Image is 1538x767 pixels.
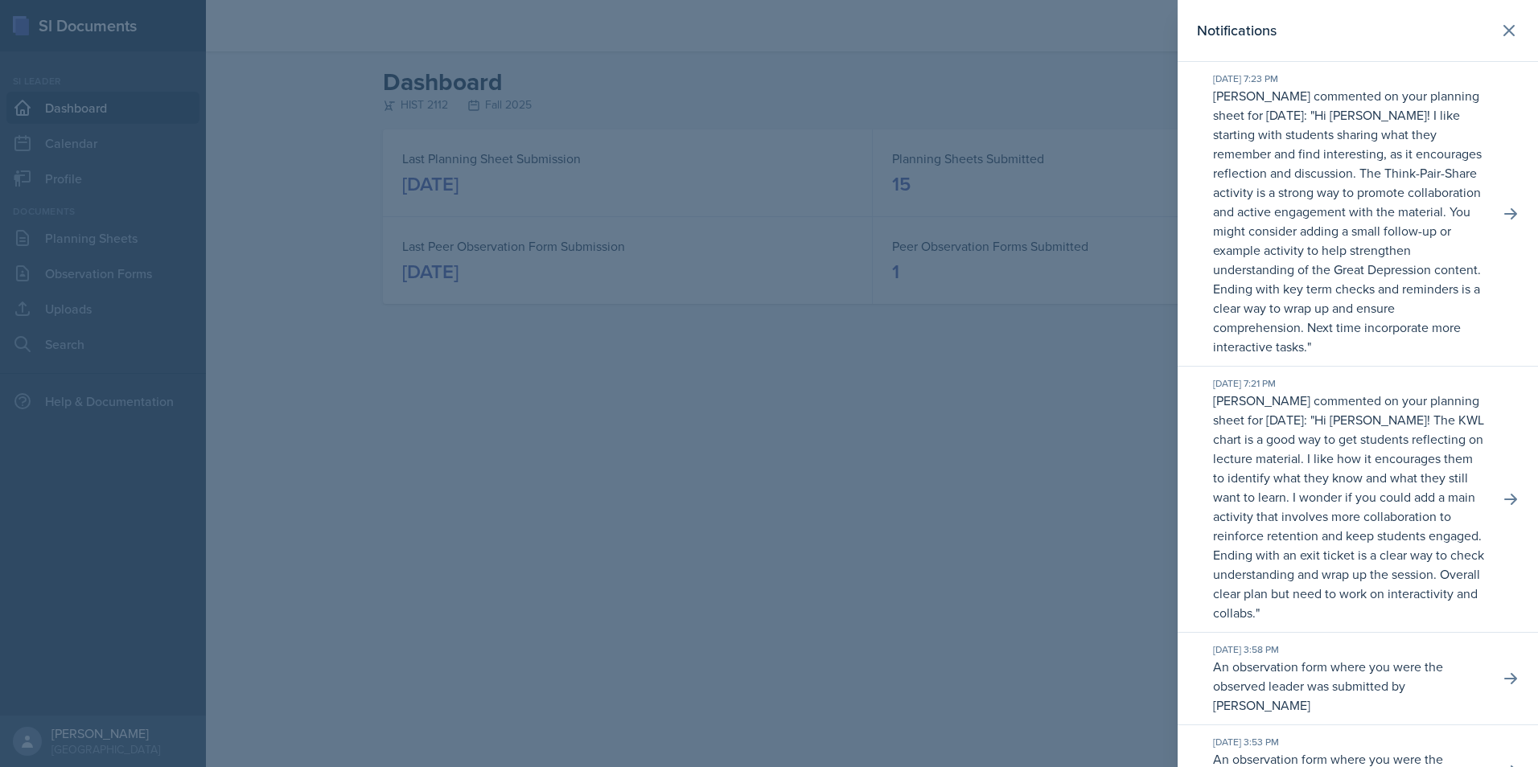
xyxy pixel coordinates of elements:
[1213,376,1487,391] div: [DATE] 7:21 PM
[1213,391,1487,622] p: [PERSON_NAME] commented on your planning sheet for [DATE]: " "
[1213,86,1487,356] p: [PERSON_NAME] commented on your planning sheet for [DATE]: " "
[1213,72,1487,86] div: [DATE] 7:23 PM
[1213,735,1487,749] div: [DATE] 3:53 PM
[1213,411,1484,621] p: Hi [PERSON_NAME]! The KWL chart is a good way to get students reflecting on lecture material. I l...
[1213,106,1482,355] p: Hi [PERSON_NAME]! I like starting with students sharing what they remember and find interesting, ...
[1213,642,1487,657] div: [DATE] 3:58 PM
[1197,19,1277,42] h2: Notifications
[1213,657,1487,715] p: An observation form where you were the observed leader was submitted by [PERSON_NAME]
